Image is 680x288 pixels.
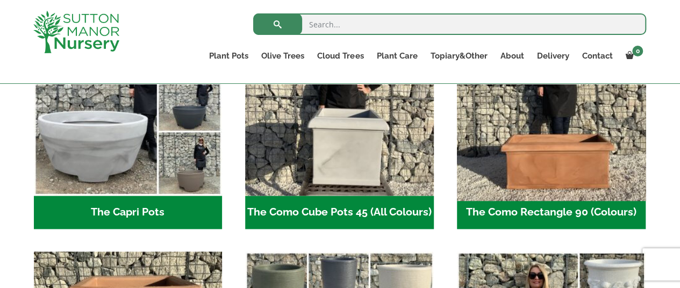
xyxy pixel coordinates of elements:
a: Contact [575,48,619,63]
a: Visit product category The Como Rectangle 90 (Colours) [457,8,646,229]
h2: The Como Cube Pots 45 (All Colours) [245,196,434,229]
a: Visit product category The Como Cube Pots 45 (All Colours) [245,8,434,229]
img: logo [33,11,119,53]
input: Search... [253,13,646,35]
h2: The Como Rectangle 90 (Colours) [457,196,646,229]
a: 0 [619,48,646,63]
a: Visit product category The Capri Pots [34,8,223,229]
span: 0 [632,46,643,56]
a: Cloud Trees [311,48,370,63]
a: Olive Trees [255,48,311,63]
a: Plant Care [370,48,424,63]
a: Delivery [530,48,575,63]
img: The Como Rectangle 90 (Colours) [452,3,650,200]
img: The Capri Pots [34,8,223,196]
a: Topiary&Other [424,48,493,63]
a: About [493,48,530,63]
h2: The Capri Pots [34,196,223,229]
img: The Como Cube Pots 45 (All Colours) [245,8,434,196]
a: Plant Pots [203,48,255,63]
